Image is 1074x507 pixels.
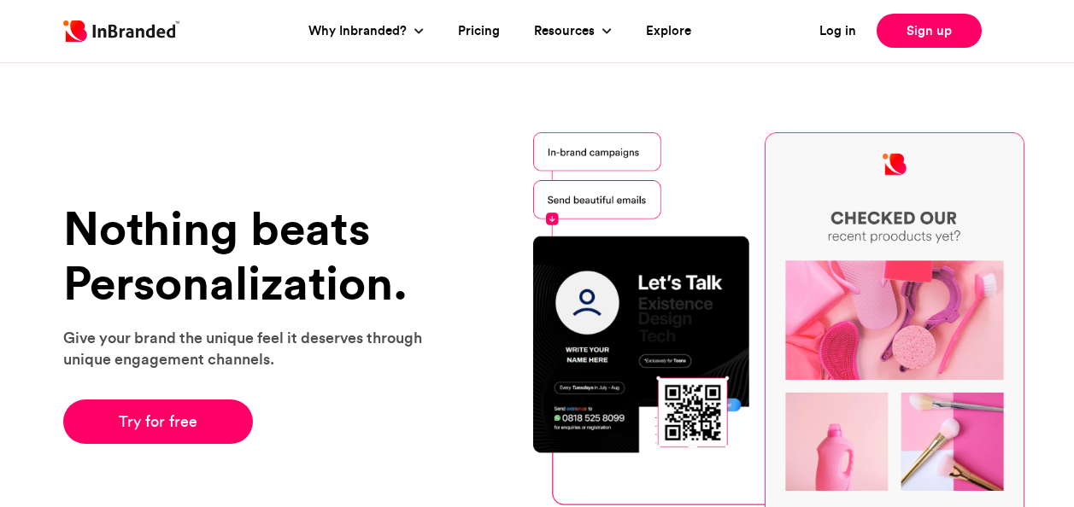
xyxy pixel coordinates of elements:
p: Give your brand the unique feel it deserves through unique engagement channels. [63,327,443,370]
img: Inbranded [63,20,179,42]
a: Explore [646,21,691,41]
h1: Nothing beats Personalization. [63,201,443,310]
a: Log in [819,21,856,41]
a: Sign up [877,14,982,48]
a: Pricing [458,21,500,41]
a: Try for free [63,399,254,444]
a: Why Inbranded? [308,21,411,41]
a: Resources [534,21,599,41]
